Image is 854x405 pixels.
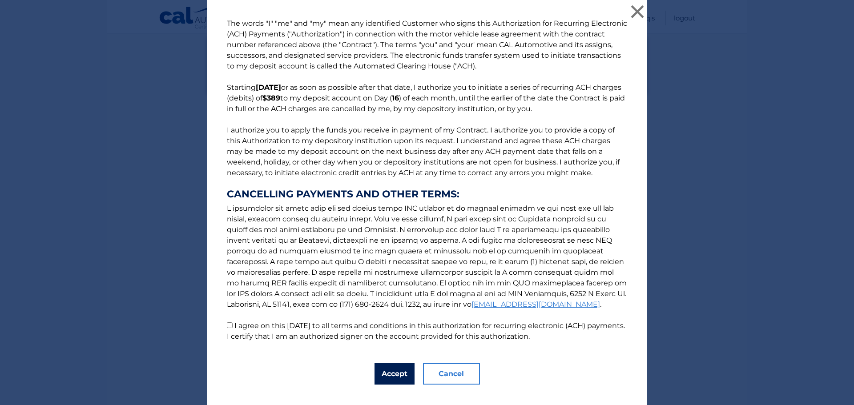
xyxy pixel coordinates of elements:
[375,363,415,385] button: Accept
[423,363,480,385] button: Cancel
[227,321,625,341] label: I agree on this [DATE] to all terms and conditions in this authorization for recurring electronic...
[256,83,281,92] b: [DATE]
[628,3,646,20] button: ×
[218,18,636,342] p: The words "I" "me" and "my" mean any identified Customer who signs this Authorization for Recurri...
[227,189,627,200] strong: CANCELLING PAYMENTS AND OTHER TERMS:
[262,94,280,102] b: $389
[471,300,600,309] a: [EMAIL_ADDRESS][DOMAIN_NAME]
[392,94,399,102] b: 16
